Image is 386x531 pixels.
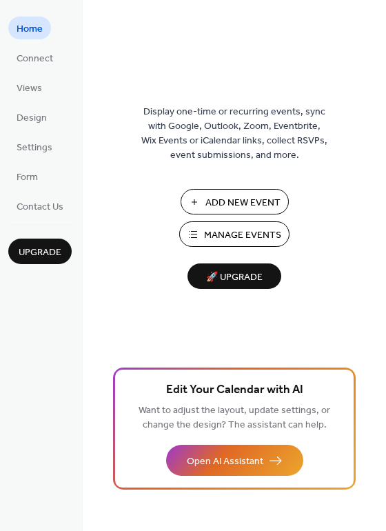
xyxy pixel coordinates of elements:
[17,22,43,37] span: Home
[17,200,63,214] span: Contact Us
[196,268,273,287] span: 🚀 Upgrade
[8,239,72,264] button: Upgrade
[8,76,50,99] a: Views
[139,401,330,434] span: Want to adjust the layout, update settings, or change the design? The assistant can help.
[8,194,72,217] a: Contact Us
[17,52,53,66] span: Connect
[181,189,289,214] button: Add New Event
[8,135,61,158] a: Settings
[8,46,61,69] a: Connect
[187,454,263,469] span: Open AI Assistant
[141,105,327,163] span: Display one-time or recurring events, sync with Google, Outlook, Zoom, Eventbrite, Wix Events or ...
[17,141,52,155] span: Settings
[19,246,61,260] span: Upgrade
[166,381,303,400] span: Edit Your Calendar with AI
[187,263,281,289] button: 🚀 Upgrade
[166,445,303,476] button: Open AI Assistant
[17,170,38,185] span: Form
[8,17,51,39] a: Home
[204,228,281,243] span: Manage Events
[205,196,281,210] span: Add New Event
[8,165,46,188] a: Form
[8,106,55,128] a: Design
[17,111,47,126] span: Design
[17,81,42,96] span: Views
[179,221,289,247] button: Manage Events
